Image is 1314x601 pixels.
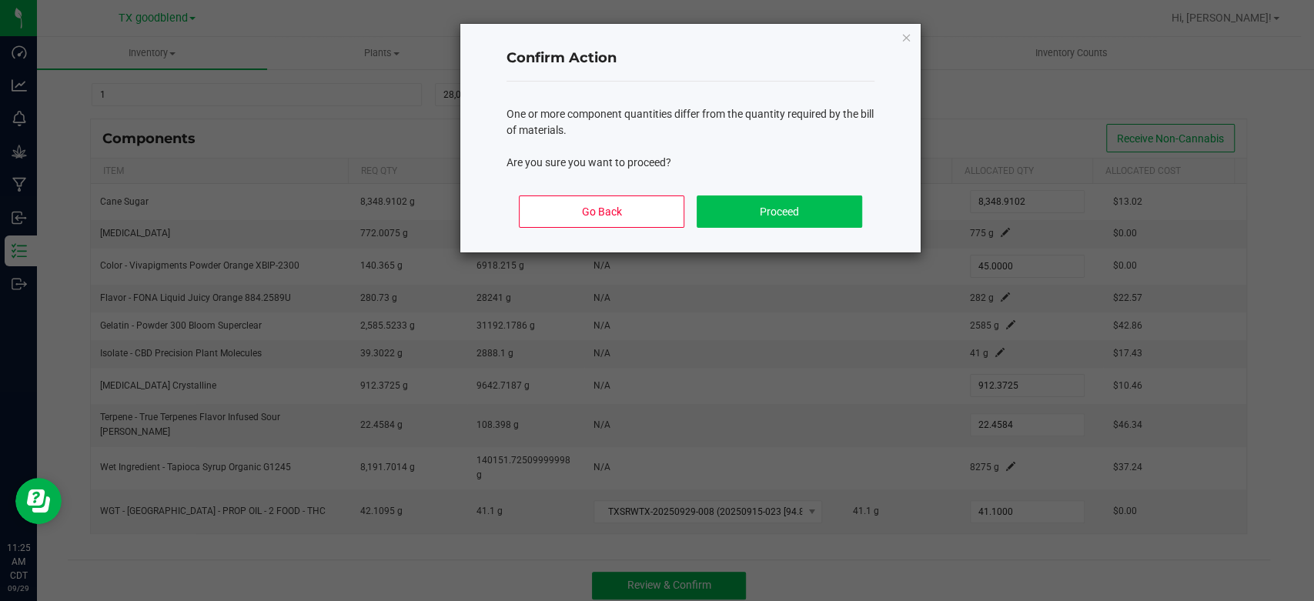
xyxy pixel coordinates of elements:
[507,48,874,68] h4: Confirm Action
[901,28,911,46] button: Close
[519,195,684,228] button: Go Back
[697,195,862,228] button: Proceed
[507,106,874,139] p: One or more component quantities differ from the quantity required by the bill of materials.
[507,155,874,171] p: Are you sure you want to proceed?
[15,478,62,524] iframe: Resource center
